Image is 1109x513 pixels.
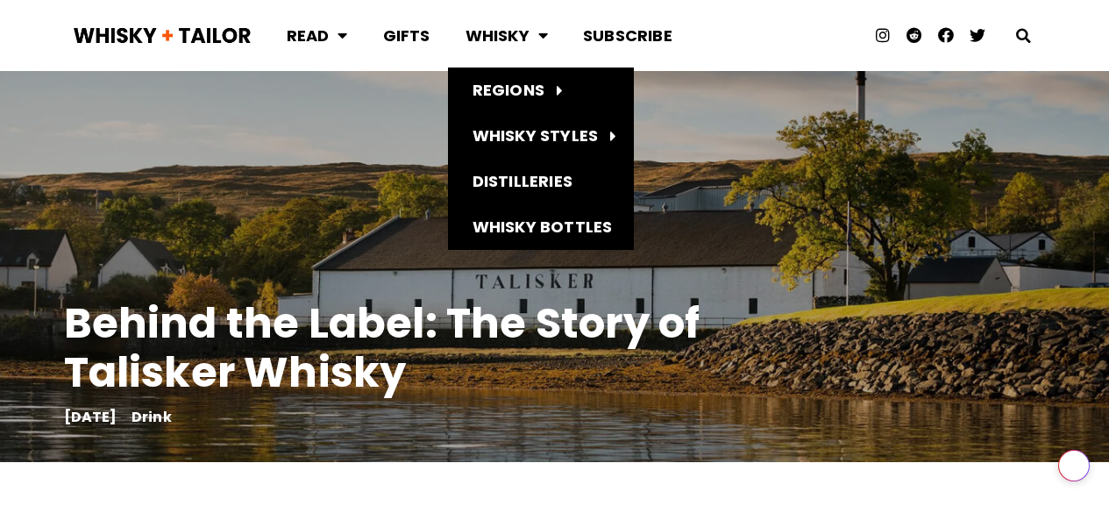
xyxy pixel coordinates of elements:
[565,12,690,59] a: Subscribe
[448,113,635,159] a: Whisky Styles
[448,159,635,204] a: Distilleries
[132,407,172,427] a: Drink
[448,68,635,113] a: Regions
[448,68,635,250] ul: Whisky
[448,204,635,250] a: Whisky Bottles
[366,12,448,59] a: Gifts
[448,12,565,59] a: Whisky
[269,12,366,59] a: Read
[73,23,252,48] img: Whisky + Tailor Logo
[64,411,117,424] a: [DATE]
[64,299,765,397] h1: Behind the Label: The Story of Talisker Whisky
